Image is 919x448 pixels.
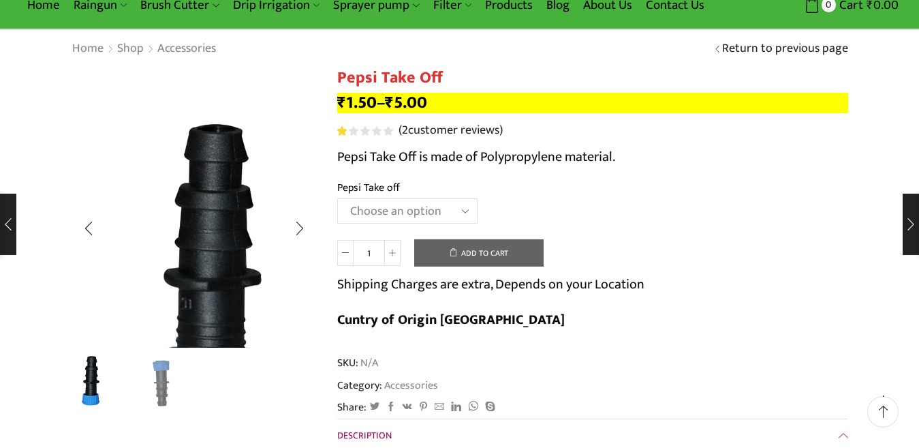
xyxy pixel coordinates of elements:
[116,40,144,58] a: Shop
[72,102,317,348] div: 1 / 2
[337,68,848,88] h1: Pepsi Take Off
[337,146,848,168] p: Pepsi Take Off is made of Polypropylene material.
[399,122,503,140] a: (2customer reviews)
[337,89,346,117] span: ₹
[337,308,565,331] b: Cuntry of Origin [GEOGRAPHIC_DATA]
[402,120,408,140] span: 2
[283,211,317,245] div: Next slide
[337,89,377,117] bdi: 1.50
[68,353,125,409] img: pepsi take up
[72,211,106,245] div: Previous slide
[337,180,400,196] label: Pepsi Take off
[337,428,392,443] span: Description
[72,40,217,58] nav: Breadcrumb
[385,89,427,117] bdi: 5.00
[337,126,348,136] span: Rated out of 5 based on customer ratings
[131,355,187,411] a: 13
[354,240,384,266] input: Product quantity
[131,355,187,409] li: 2 / 2
[722,40,848,58] a: Return to previous page
[68,355,125,409] li: 1 / 2
[157,40,217,58] a: Accessories
[414,239,544,267] button: Add to cart
[337,355,848,371] span: SKU:
[337,400,367,415] span: Share:
[337,273,644,295] p: Shipping Charges are extra, Depends on your Location
[72,40,104,58] a: Home
[358,355,378,371] span: N/A
[337,378,438,393] span: Category:
[337,126,392,136] div: Rated 1.00 out of 5
[385,89,394,117] span: ₹
[382,376,438,394] a: Accessories
[337,126,395,136] span: 2
[337,93,848,113] p: –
